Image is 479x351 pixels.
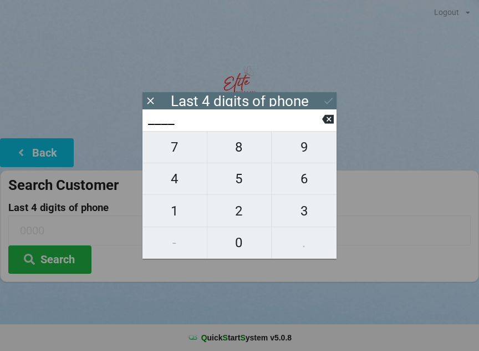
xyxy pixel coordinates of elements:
button: 4 [142,163,207,195]
span: 6 [272,167,337,190]
span: 4 [142,167,207,190]
button: 0 [207,227,272,259]
span: 3 [272,199,337,223]
button: 7 [142,131,207,163]
span: 8 [207,136,272,159]
div: Last 4 digits of phone [171,96,309,107]
span: 1 [142,199,207,223]
button: 5 [207,163,272,195]
span: 0 [207,231,272,254]
button: 6 [272,163,337,195]
span: 5 [207,167,272,190]
span: 7 [142,136,207,159]
button: 3 [272,195,337,227]
button: 8 [207,131,272,163]
span: 9 [272,136,337,159]
span: 2 [207,199,272,223]
button: 9 [272,131,337,163]
button: 1 [142,195,207,227]
button: 2 [207,195,272,227]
